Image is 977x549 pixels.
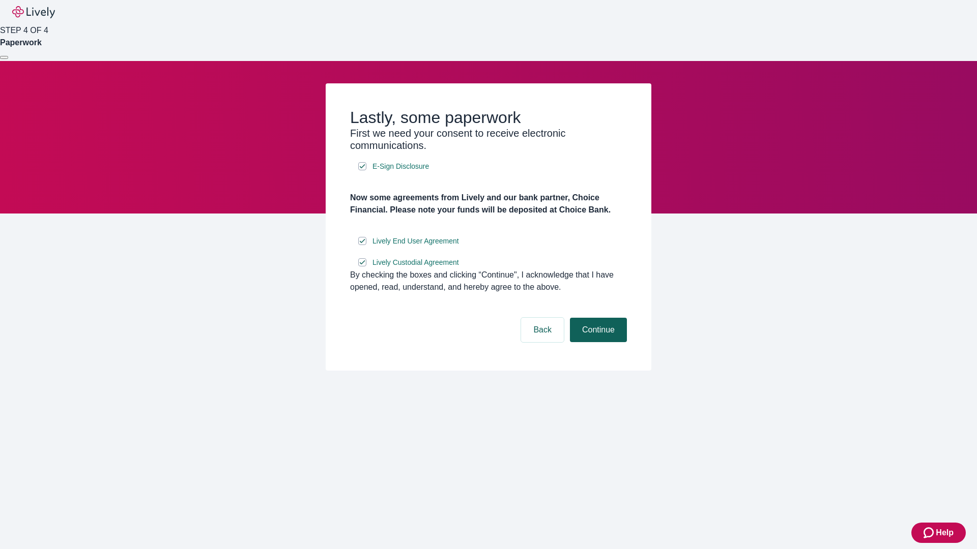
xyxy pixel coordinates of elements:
span: Help [936,527,954,539]
h2: Lastly, some paperwork [350,108,627,127]
a: e-sign disclosure document [370,256,461,269]
span: E-Sign Disclosure [372,161,429,172]
button: Continue [570,318,627,342]
span: Lively End User Agreement [372,236,459,247]
div: By checking the boxes and clicking “Continue", I acknowledge that I have opened, read, understand... [350,269,627,293]
h4: Now some agreements from Lively and our bank partner, Choice Financial. Please note your funds wi... [350,192,627,216]
a: e-sign disclosure document [370,235,461,248]
a: e-sign disclosure document [370,160,431,173]
img: Lively [12,6,55,18]
span: Lively Custodial Agreement [372,257,459,268]
svg: Zendesk support icon [924,527,936,539]
h3: First we need your consent to receive electronic communications. [350,127,627,151]
button: Back [521,318,564,342]
button: Zendesk support iconHelp [911,523,966,543]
